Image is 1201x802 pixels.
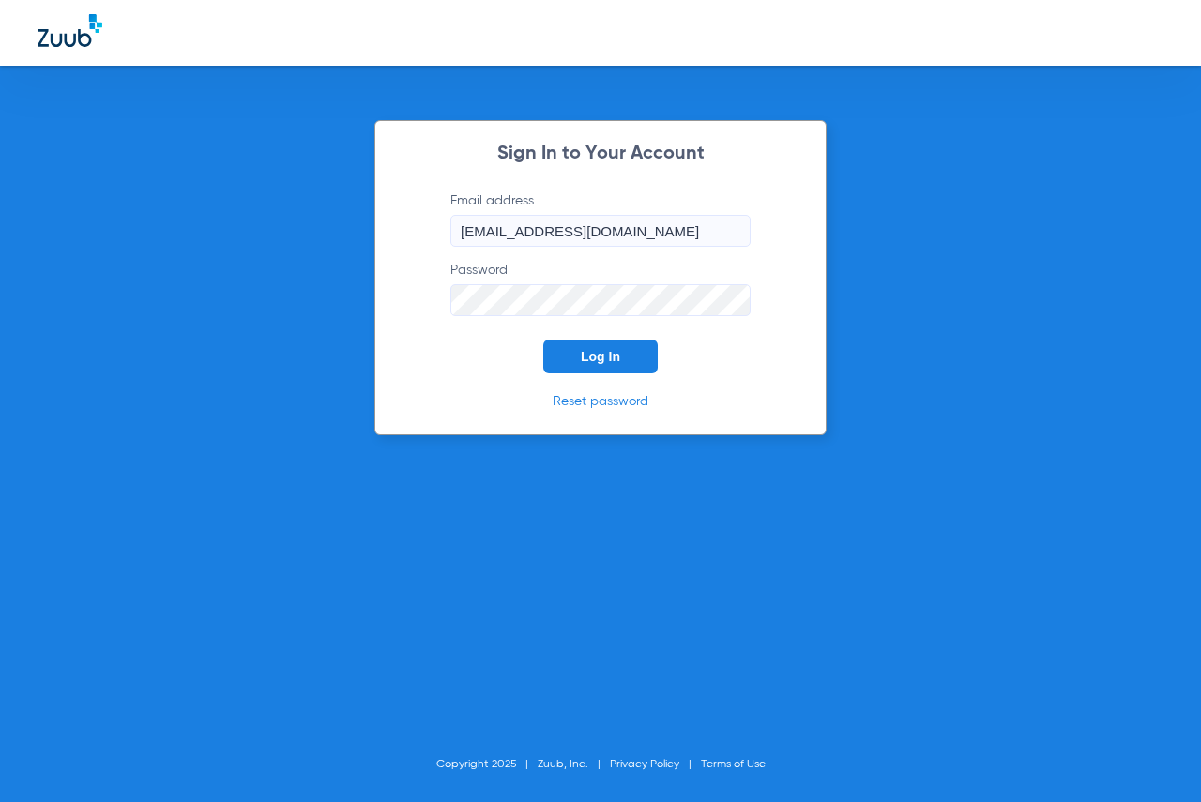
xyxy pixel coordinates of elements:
[450,261,751,316] label: Password
[553,395,648,408] a: Reset password
[450,191,751,247] label: Email address
[450,215,751,247] input: Email address
[538,755,610,774] li: Zuub, Inc.
[610,759,679,770] a: Privacy Policy
[38,14,102,47] img: Zuub Logo
[581,349,620,364] span: Log In
[1107,712,1201,802] iframe: Chat Widget
[422,144,779,163] h2: Sign In to Your Account
[436,755,538,774] li: Copyright 2025
[701,759,766,770] a: Terms of Use
[543,340,658,373] button: Log In
[450,284,751,316] input: Password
